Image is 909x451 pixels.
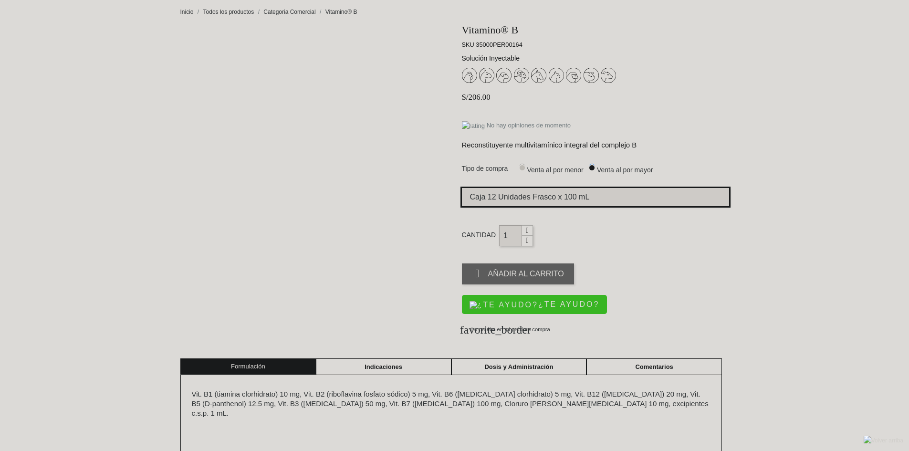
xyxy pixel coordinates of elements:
p: Reconstituyente multivitamínico integral del complejo B [462,140,729,150]
span: Venta al por menor [527,166,583,174]
a: Formulación [180,358,316,375]
input: Venta al por menor [519,164,525,170]
a: Dosis y Administración [451,358,587,375]
span: Categoria Comercial [263,9,315,15]
a: Indicaciones [316,358,451,375]
img: 30 [566,68,581,83]
button: ¿TE AYUDO? [462,295,607,314]
img: 31 [584,68,599,83]
a: Comentarios [586,358,722,375]
img: Volver arriba [864,436,903,445]
iframe: Brevo live chat [5,347,165,446]
span: Tipo de compra [462,164,519,173]
button: Añadir al carrito [462,263,574,284]
span: No hay opiniones de momento [487,122,571,129]
span: Inicio [180,9,194,15]
a: Vitamino® B [325,9,357,15]
img: ¿TE AYUDO? [470,301,538,309]
h1: Vitamino® B [462,24,729,36]
a: Categoria Comercial [263,9,317,15]
img: 24 [462,68,477,83]
p: Solución Inyectable [462,53,729,63]
i: favorite_border [460,324,471,336]
label: Cantidad [462,230,496,240]
img: 26 [496,68,512,83]
span: Venta al por mayor [597,166,653,174]
img: 29 [549,68,564,83]
img: 28 [531,68,546,83]
input: Venta al por mayor [589,164,595,170]
img: 25 [479,68,494,83]
p: Vit. B1 (tiamina clorhidrato) 10 mg, Vit. B2 (riboflavina fosfato sódico) 5 mg, Vit. B6 ([MEDICAL... [192,389,711,418]
img: rating [462,121,485,131]
img: 27 [514,68,529,83]
span: S/206.00 [462,93,491,102]
a: Todos los productos [203,9,256,15]
img: 32 [601,68,616,83]
input: Cantidad [499,225,522,246]
span: Todos los productos [203,9,254,15]
span: Lo pruebo en mi próxima compra [460,326,550,332]
a: Inicio [180,9,195,15]
p: SKU 35000PER00164 [462,40,729,50]
i:  [472,269,483,280]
